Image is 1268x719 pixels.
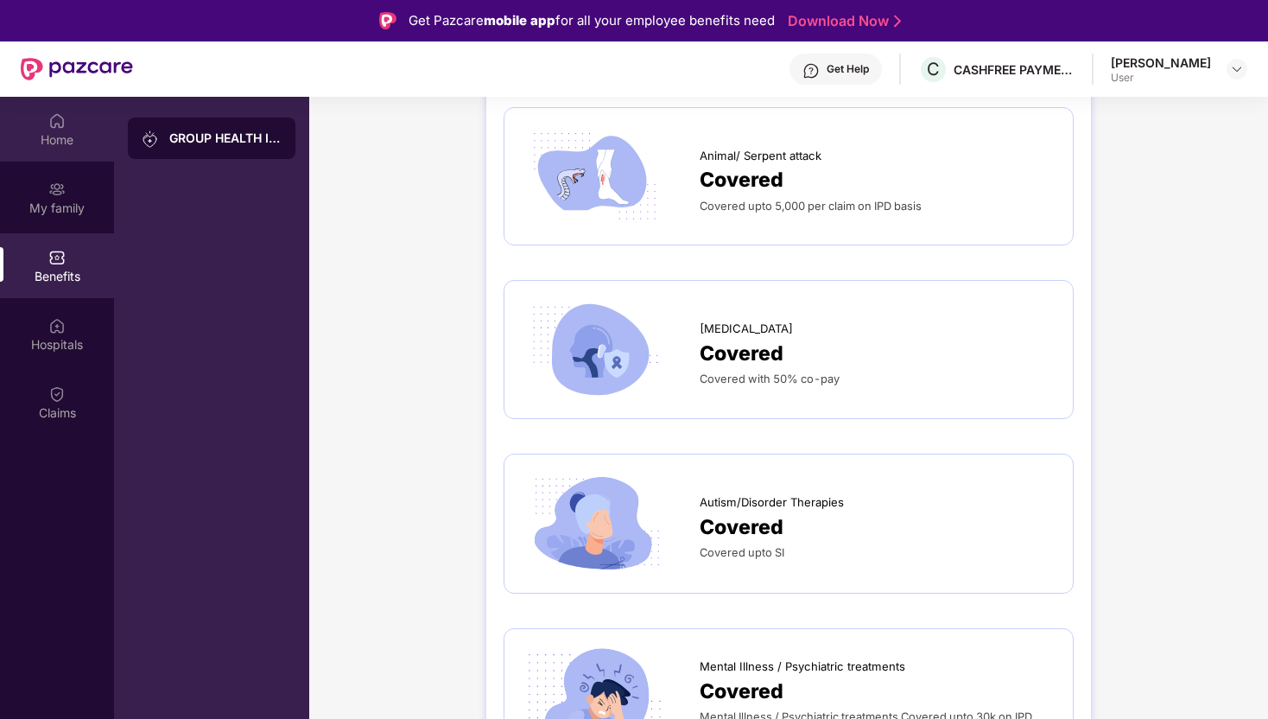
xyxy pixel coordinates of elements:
span: C [927,59,940,80]
img: Logo [379,12,396,29]
div: [PERSON_NAME] [1111,54,1211,71]
div: Get Help [827,62,869,76]
strong: mobile app [484,12,555,29]
span: Covered with 50% co-pay [700,372,840,385]
img: svg+xml;base64,PHN2ZyB3aWR0aD0iMjAiIGhlaWdodD0iMjAiIHZpZXdCb3g9IjAgMCAyMCAyMCIgZmlsbD0ibm9uZSIgeG... [48,181,66,198]
span: Covered [700,338,783,369]
span: Covered [700,512,783,543]
img: svg+xml;base64,PHN2ZyBpZD0iSG9zcGl0YWxzIiB4bWxucz0iaHR0cDovL3d3dy53My5vcmcvMjAwMC9zdmciIHdpZHRoPS... [48,317,66,334]
img: svg+xml;base64,PHN2ZyBpZD0iRHJvcGRvd24tMzJ4MzIiIHhtbG5zPSJodHRwOi8vd3d3LnczLm9yZy8yMDAwL3N2ZyIgd2... [1230,62,1244,76]
img: icon [522,125,669,227]
img: svg+xml;base64,PHN2ZyBpZD0iSGVscC0zMngzMiIgeG1sbnM9Imh0dHA6Ly93d3cudzMub3JnLzIwMDAvc3ZnIiB3aWR0aD... [802,62,820,80]
div: CASHFREE PAYMENTS INDIA PVT. LTD. [954,61,1075,78]
div: Get Pazcare for all your employee benefits need [409,10,775,31]
span: [MEDICAL_DATA] [700,320,793,338]
img: icon [522,298,669,400]
img: svg+xml;base64,PHN2ZyBpZD0iSG9tZSIgeG1sbnM9Imh0dHA6Ly93d3cudzMub3JnLzIwMDAvc3ZnIiB3aWR0aD0iMjAiIG... [48,112,66,130]
img: Stroke [894,12,901,30]
a: Download Now [788,12,896,30]
img: svg+xml;base64,PHN2ZyBpZD0iQmVuZWZpdHMiIHhtbG5zPSJodHRwOi8vd3d3LnczLm9yZy8yMDAwL3N2ZyIgd2lkdGg9Ij... [48,249,66,266]
span: Covered [700,676,783,707]
span: Animal/ Serpent attack [700,147,821,165]
img: icon [522,472,669,576]
span: Covered upto 5,000 per claim on IPD basis [700,200,922,213]
img: svg+xml;base64,PHN2ZyB3aWR0aD0iMjAiIGhlaWdodD0iMjAiIHZpZXdCb3g9IjAgMCAyMCAyMCIgZmlsbD0ibm9uZSIgeG... [142,130,159,148]
span: Autism/Disorder Therapies [700,493,844,512]
img: svg+xml;base64,PHN2ZyBpZD0iQ2xhaW0iIHhtbG5zPSJodHRwOi8vd3d3LnczLm9yZy8yMDAwL3N2ZyIgd2lkdGg9IjIwIi... [48,385,66,403]
div: User [1111,71,1211,85]
img: New Pazcare Logo [21,58,133,80]
span: Mental Illness / Psychiatric treatments [700,658,905,676]
span: Covered upto SI [700,546,784,559]
div: GROUP HEALTH INSURANCE - Platinum [169,130,282,147]
span: Covered [700,164,783,195]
